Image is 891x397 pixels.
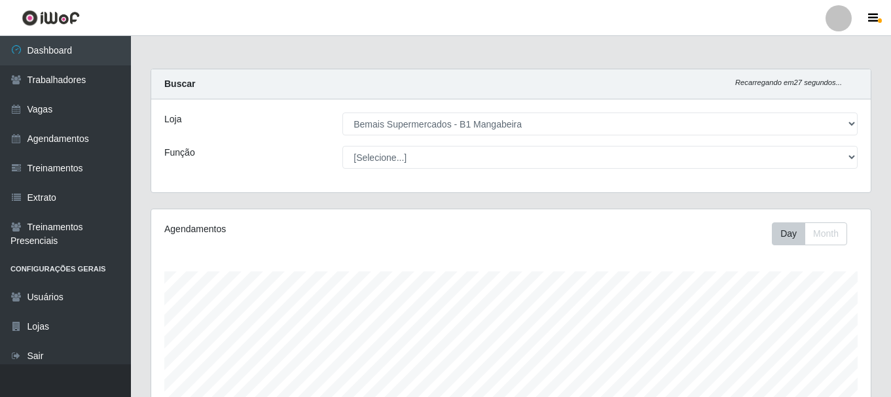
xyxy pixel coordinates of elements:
[164,112,181,126] label: Loja
[735,78,842,86] i: Recarregando em 27 segundos...
[772,222,858,245] div: Toolbar with button groups
[22,10,80,26] img: CoreUI Logo
[164,222,442,236] div: Agendamentos
[772,222,805,245] button: Day
[805,222,847,245] button: Month
[164,146,195,160] label: Função
[164,78,195,89] strong: Buscar
[772,222,847,245] div: First group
